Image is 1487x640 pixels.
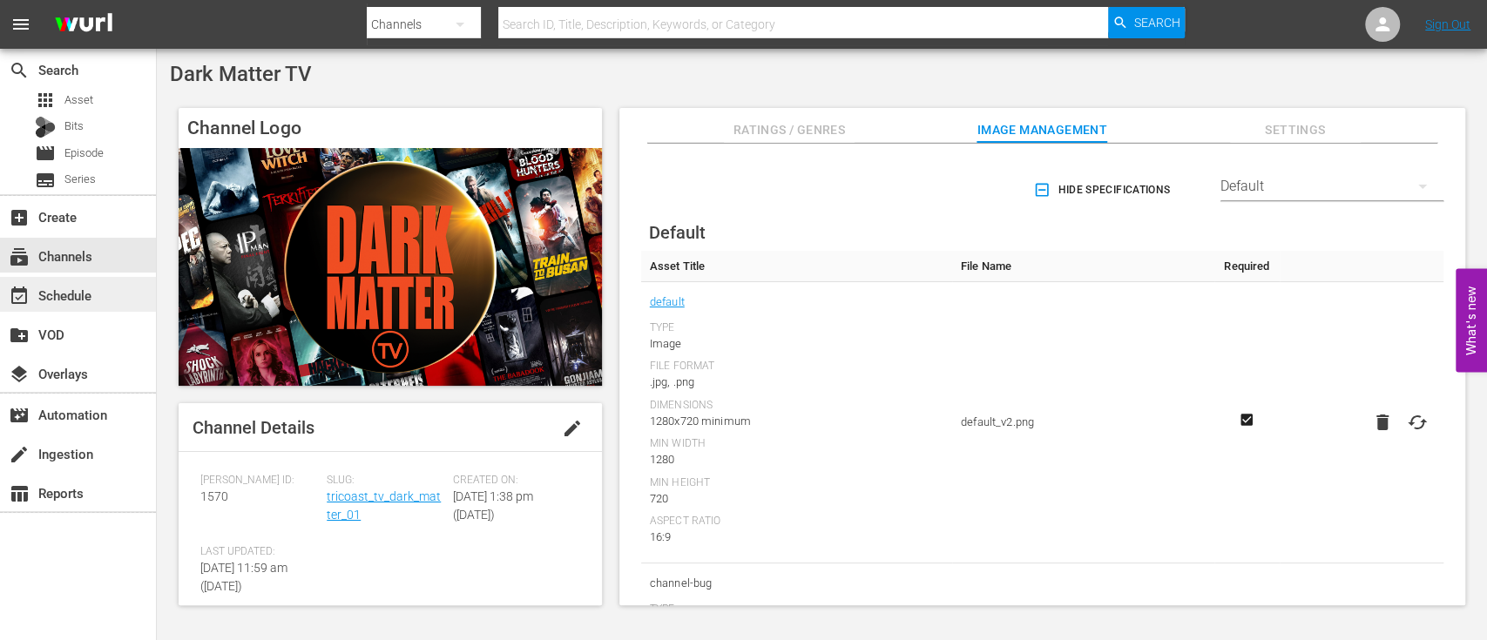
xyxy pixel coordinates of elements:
span: menu [10,14,31,35]
span: Schedule [9,286,30,307]
div: Type [650,321,943,335]
div: 1280 [650,451,943,468]
span: Series [64,171,96,188]
th: File Name [952,251,1214,282]
span: Slug: [327,474,444,488]
td: default_v2.png [952,282,1214,563]
span: Reports [9,483,30,504]
div: 1280x720 minimum [650,413,943,430]
img: ans4CAIJ8jUAAAAAAAAAAAAAAAAAAAAAAAAgQb4GAAAAAAAAAAAAAAAAAAAAAAAAJMjXAAAAAAAAAAAAAAAAAAAAAAAAgAT5G... [42,4,125,45]
span: Last Updated: [200,545,318,559]
img: Dark Matter TV [179,148,602,386]
div: Dimensions [650,399,943,413]
span: Channel Details [193,417,314,438]
div: Type [650,603,943,616]
button: Hide Specifications [1030,165,1177,214]
span: Asset [64,91,93,109]
div: 16:9 [650,529,943,546]
span: Overlays [9,364,30,385]
button: Open Feedback Widget [1456,268,1487,372]
span: Settings [1230,119,1361,141]
a: Sign Out [1425,17,1470,31]
button: edit [551,408,593,449]
div: Default [1220,162,1443,211]
h4: Channel Logo [179,108,602,148]
button: Search [1108,7,1185,38]
span: Bits [64,118,84,135]
span: edit [562,418,583,439]
th: Asset Title [641,251,952,282]
span: [PERSON_NAME] ID: [200,474,318,488]
span: Series [35,170,56,191]
span: channel-bug [650,572,943,595]
span: Image Management [977,119,1107,141]
span: VOD [9,325,30,346]
a: default [650,291,685,313]
span: Create [9,207,30,228]
div: Aspect Ratio [650,515,943,529]
span: [DATE] 11:59 am ([DATE]) [200,561,287,593]
span: Default [649,222,706,243]
div: .jpg, .png [650,374,943,391]
span: Channels [9,246,30,267]
div: 720 [650,490,943,508]
span: Automation [9,405,30,426]
span: Hide Specifications [1037,181,1170,199]
span: Episode [64,145,104,162]
div: Min Height [650,476,943,490]
svg: Required [1236,412,1257,428]
div: Min Width [650,437,943,451]
span: Ingestion [9,444,30,465]
div: File Format [650,360,943,374]
span: 1570 [200,489,228,503]
div: Image [650,335,943,353]
th: Required [1214,251,1280,282]
span: Dark Matter TV [170,62,312,86]
span: Created On: [453,474,571,488]
div: Bits [35,117,56,138]
span: Asset [35,90,56,111]
span: Episode [35,143,56,164]
span: Search [9,60,30,81]
span: Ratings / Genres [724,119,855,141]
span: [DATE] 1:38 pm ([DATE]) [453,489,533,522]
a: tricoast_tv_dark_matter_01 [327,489,441,522]
span: Search [1133,7,1179,38]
